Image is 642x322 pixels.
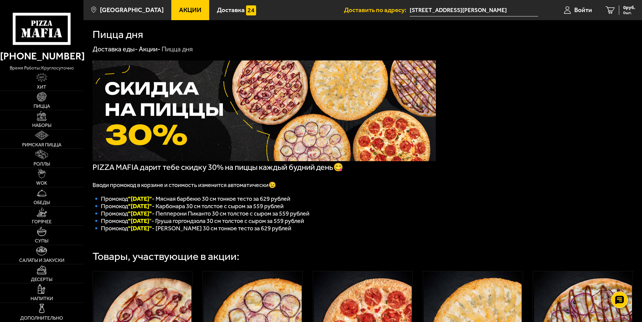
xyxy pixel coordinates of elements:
[34,200,50,205] span: Обеды
[344,7,410,13] span: Доставить по адресу:
[93,163,343,172] span: PIZZA MAFIA дарит тебе скидку 30% на пиццы каждый будний день😋
[128,217,152,225] font: "
[623,5,635,10] span: 0 руб.
[128,195,152,202] font: "[DATE]"
[20,316,63,321] span: Дополнительно
[31,277,52,282] span: Десерты
[93,251,239,262] div: Товары, участвующие в акции:
[34,104,50,109] span: Пицца
[31,296,53,301] span: Напитки
[139,45,161,53] a: Акции-
[128,202,152,210] font: "[DATE]"
[410,4,538,16] input: Ваш адрес доставки
[37,85,46,90] span: Хит
[93,29,143,40] h1: Пицца дня
[162,45,193,54] div: Пицца дня
[35,239,48,243] span: Супы
[22,143,61,147] span: Римская пицца
[93,225,291,232] span: 🔹 Промокод - [PERSON_NAME] 30 см тонкое тесто за 629 рублей
[623,11,635,15] span: 0 шт.
[574,7,592,13] span: Войти
[128,217,149,225] b: "[DATE]
[128,210,152,217] font: "[DATE]"
[217,7,245,13] span: Доставка
[179,7,201,13] span: Акции
[100,7,164,13] span: [GEOGRAPHIC_DATA]
[32,220,52,224] span: Горячее
[93,210,309,217] span: 🔹 Промокод - Пепперони Пиканто 30 см толстое с сыром за 559 рублей
[93,195,290,202] span: 🔹 Промокод - Мясная барбекю 30 см тонкое тесто за 629 рублей
[410,4,538,16] span: Ленинградская область, Всеволожский район, Мурино, Петровский бульвар, 5
[93,217,304,225] span: 🔹 Промокод - Груша горгондзола 30 см толстое с сыром за 559 рублей
[93,60,436,161] img: 1024x1024
[93,181,276,189] span: Вводи промокод в корзине и стоимость изменится автоматически😉
[36,181,47,186] span: WOK
[93,202,284,210] span: 🔹 Промокод - Карбонара 30 см толстое с сыром за 559 рублей
[19,258,64,263] span: Салаты и закуски
[246,5,256,15] img: 15daf4d41897b9f0e9f617042186c801.svg
[32,123,51,128] span: Наборы
[34,162,50,167] span: Роллы
[128,225,152,232] font: "[DATE]"
[93,45,138,53] a: Доставка еды-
